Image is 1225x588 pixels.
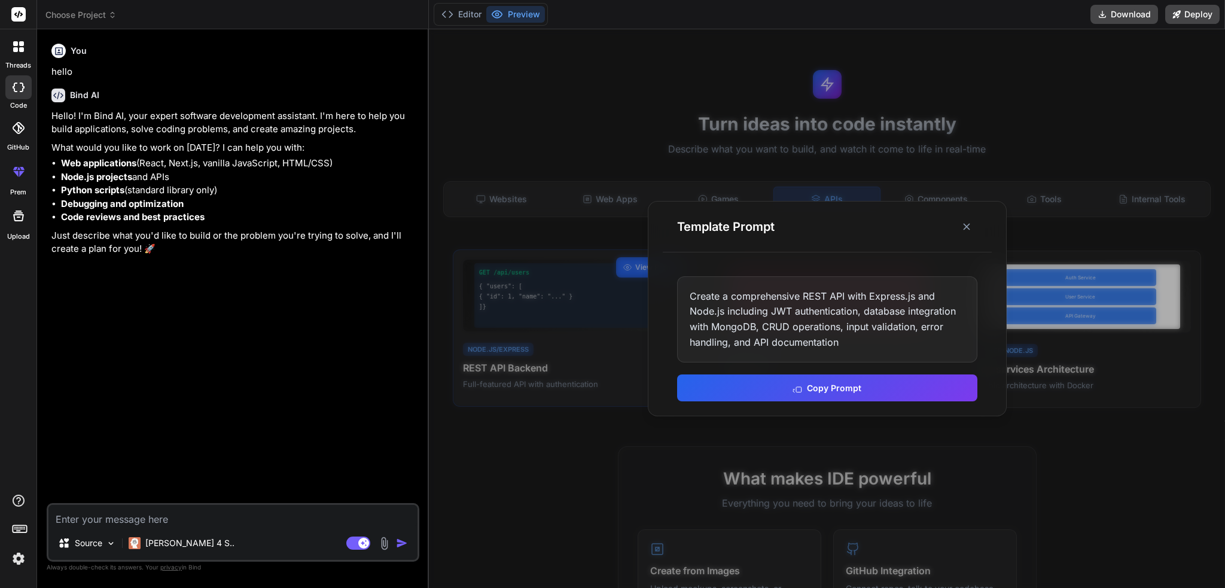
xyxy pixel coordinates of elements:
[51,229,417,256] p: Just describe what you'd like to build or the problem you're trying to solve, and I'll create a p...
[61,184,124,196] strong: Python scripts
[10,100,27,111] label: code
[145,537,234,549] p: [PERSON_NAME] 4 S..
[61,198,184,209] strong: Debugging and optimization
[75,537,102,549] p: Source
[61,157,136,169] strong: Web applications
[61,170,417,184] li: and APIs
[51,109,417,136] p: Hello! I'm Bind AI, your expert software development assistant. I'm here to help you build applic...
[7,142,29,153] label: GitHub
[61,171,132,182] strong: Node.js projects
[45,9,117,21] span: Choose Project
[377,537,391,550] img: attachment
[437,6,486,23] button: Editor
[51,65,417,79] p: hello
[10,187,26,197] label: prem
[47,562,419,573] p: Always double-check its answers. Your in Bind
[396,537,408,549] img: icon
[129,537,141,549] img: Claude 4 Sonnet
[1090,5,1158,24] button: Download
[51,141,417,155] p: What would you like to work on [DATE]? I can help you with:
[5,60,31,71] label: threads
[677,374,977,401] button: Copy Prompt
[71,45,87,57] h6: You
[677,276,977,362] div: Create a comprehensive REST API with Express.js and Node.js including JWT authentication, databas...
[160,563,182,571] span: privacy
[106,538,116,549] img: Pick Models
[61,211,205,223] strong: Code reviews and best practices
[61,184,417,197] li: (standard library only)
[8,549,29,569] img: settings
[1165,5,1220,24] button: Deploy
[486,6,545,23] button: Preview
[61,157,417,170] li: (React, Next.js, vanilla JavaScript, HTML/CSS)
[7,231,30,242] label: Upload
[70,89,99,101] h6: Bind AI
[677,218,775,235] h3: Template Prompt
